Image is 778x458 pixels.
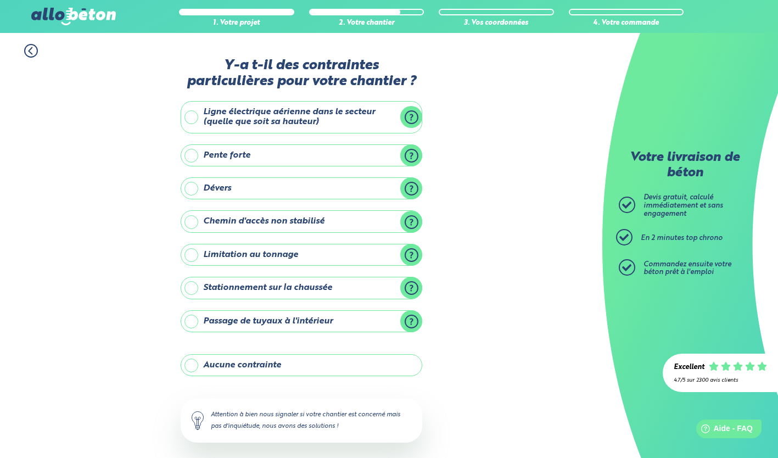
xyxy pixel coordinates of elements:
div: Attention à bien nous signaler si votre chantier est concerné mais pas d'inquiétude, nous avons d... [181,398,422,442]
label: Y-a t-il des contraintes particulières pour votre chantier ? [181,58,422,90]
div: 3. Vos coordonnées [439,19,554,27]
span: Devis gratuit, calculé immédiatement et sans engagement [643,194,723,217]
div: 4.7/5 sur 2300 avis clients [674,377,767,383]
div: 1. Votre projet [179,19,294,27]
div: Excellent [674,364,704,372]
label: Pente forte [181,144,422,166]
iframe: Help widget launcher [680,415,766,446]
span: Commandez ensuite votre béton prêt à l'emploi [643,261,731,276]
label: Limitation au tonnage [181,244,422,266]
label: Aucune contrainte [181,354,422,376]
label: Passage de tuyaux à l'intérieur [181,310,422,332]
p: Votre livraison de béton [622,150,748,181]
div: 2. Votre chantier [309,19,424,27]
label: Chemin d'accès non stabilisé [181,210,422,232]
label: Dévers [181,177,422,199]
div: 4. Votre commande [569,19,684,27]
label: Stationnement sur la chaussée [181,277,422,299]
img: allobéton [31,8,116,25]
label: Ligne électrique aérienne dans le secteur (quelle que soit sa hauteur) [181,101,422,133]
span: En 2 minutes top chrono [641,234,723,242]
